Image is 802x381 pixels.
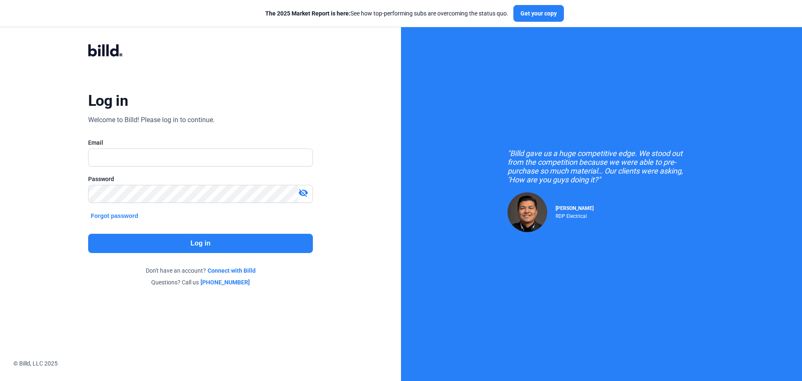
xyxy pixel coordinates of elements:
mat-icon: visibility_off [298,188,308,198]
button: Forgot password [88,211,141,220]
div: Questions? Call us [88,278,313,286]
div: Email [88,138,313,147]
button: Log in [88,234,313,253]
div: "Billd gave us a huge competitive edge. We stood out from the competition because we were able to... [508,149,695,184]
div: Welcome to Billd! Please log in to continue. [88,115,215,125]
a: [PHONE_NUMBER] [200,278,250,286]
div: Password [88,175,313,183]
div: See how top-performing subs are overcoming the status quo. [265,9,508,18]
div: Log in [88,92,128,110]
span: The 2025 Market Report is here: [265,10,350,17]
div: RDP Electrical [556,211,594,219]
a: Connect with Billd [208,266,256,275]
div: Don't have an account? [88,266,313,275]
button: Get your copy [513,5,564,22]
span: [PERSON_NAME] [556,205,594,211]
img: Raul Pacheco [508,192,547,232]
